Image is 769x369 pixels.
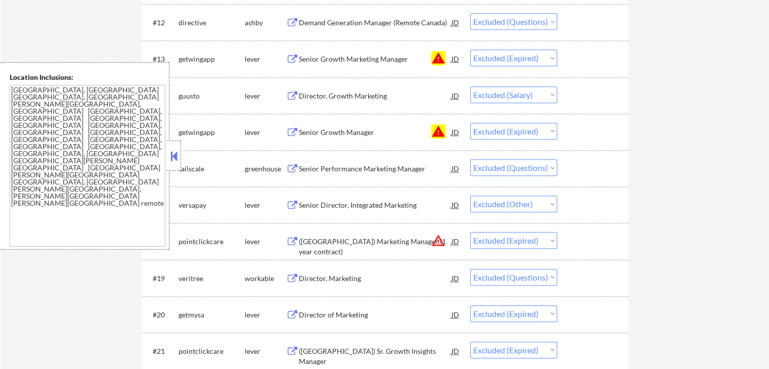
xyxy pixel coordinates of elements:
[178,237,245,247] div: pointclickcare
[178,127,245,137] div: getwingapp
[450,50,461,68] div: JD
[153,54,170,64] div: #13
[299,18,451,28] div: Demand Generation Manager (Remote Canada)
[245,237,286,247] div: lever
[431,124,445,139] button: warning
[245,164,286,174] div: greenhouse
[245,273,286,284] div: workable
[245,200,286,210] div: lever
[450,159,461,177] div: JD
[299,91,451,101] div: Director, Growth Marketing
[450,232,461,250] div: JD
[178,18,245,28] div: directive
[299,200,451,210] div: Senior Director, Integrated Marketing
[299,164,451,174] div: Senior Performance Marketing Manager
[245,54,286,64] div: lever
[299,310,451,320] div: Director of Marketing
[450,13,461,31] div: JD
[153,310,170,320] div: #20
[178,54,245,64] div: getwingapp
[153,18,170,28] div: #12
[450,342,461,360] div: JD
[450,86,461,105] div: JD
[245,310,286,320] div: lever
[450,196,461,214] div: JD
[299,237,451,256] div: ([GEOGRAPHIC_DATA]) Marketing Manager (1 year contract)
[178,346,245,356] div: pointclickcare
[178,164,245,174] div: tailscale
[178,273,245,284] div: veritree
[178,91,245,101] div: guusto
[450,305,461,324] div: JD
[299,127,451,137] div: Senior Growth Manager
[431,51,445,65] button: warning
[245,346,286,356] div: lever
[178,310,245,320] div: getmysa
[153,346,170,356] div: #21
[450,269,461,287] div: JD
[10,72,165,82] div: Location Inclusions:
[245,91,286,101] div: lever
[299,273,451,284] div: Director, Marketing
[431,234,445,248] button: warning_amber
[153,273,170,284] div: #19
[245,18,286,28] div: ashby
[299,346,451,366] div: ([GEOGRAPHIC_DATA]) Sr. Growth Insights Manager
[245,127,286,137] div: lever
[299,54,451,64] div: Senior Growth Marketing Manager
[450,123,461,141] div: JD
[178,200,245,210] div: versapay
